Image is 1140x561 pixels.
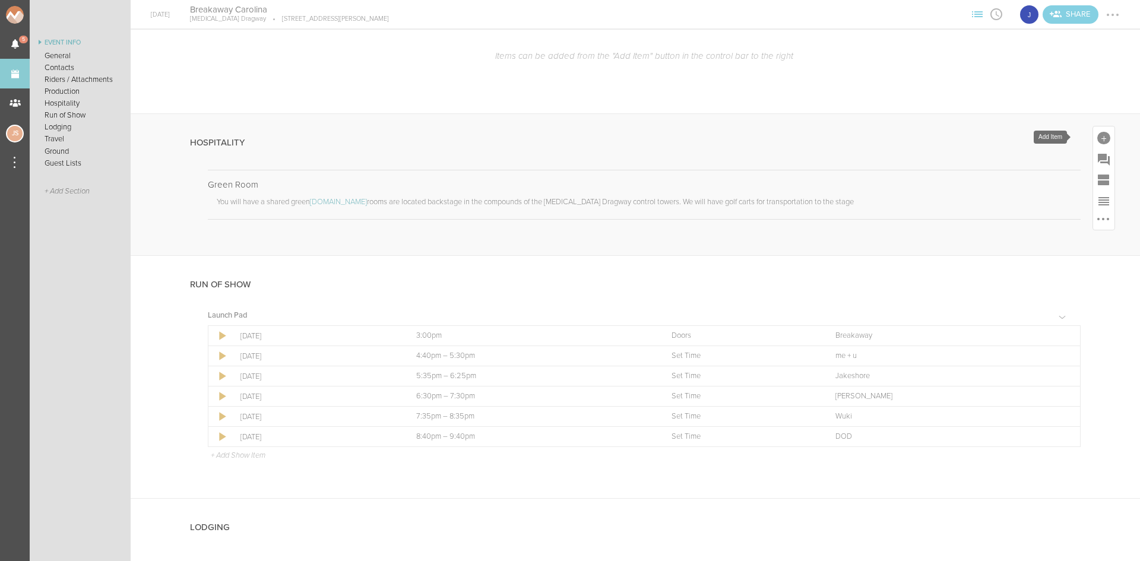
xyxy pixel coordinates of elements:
p: 4:40pm – 5:30pm [416,351,645,361]
p: [MEDICAL_DATA] Dragway [190,15,266,23]
p: Green Room [208,179,1081,190]
div: Jakeshore [1019,4,1040,25]
p: Wuki [835,412,1056,421]
a: Travel [30,133,131,145]
div: Reorder Items in this Section [1093,191,1114,212]
p: me + u [835,351,1056,361]
p: + Add Show Item [211,451,265,460]
p: 5:35pm – 6:25pm [416,372,645,381]
p: [DATE] [240,331,390,341]
span: + Add Section [45,187,90,196]
p: 8:40pm – 9:40pm [416,432,645,442]
a: Run of Show [30,109,131,121]
p: 3:00pm [416,331,645,341]
img: NOMAD [6,6,73,24]
a: Riders / Attachments [30,74,131,85]
p: You will have a shared green rooms are located backstage in the compounds of the [MEDICAL_DATA] D... [217,197,1081,210]
p: [STREET_ADDRESS][PERSON_NAME] [266,15,389,23]
p: Set Time [672,412,809,421]
div: Add Section [1093,169,1114,191]
span: View Itinerary [987,10,1006,17]
p: [DATE] [240,412,390,421]
p: Items can be added from the "Add Item" button in the control bar to the right [208,50,1081,61]
div: J [1019,4,1040,25]
a: Production [30,85,131,97]
div: Share [1043,5,1098,24]
h4: Hospitality [190,138,245,148]
h4: Breakaway Carolina [190,4,389,15]
a: Lodging [30,121,131,133]
a: Contacts [30,62,131,74]
p: 6:30pm – 7:30pm [416,392,645,401]
span: 5 [19,36,28,43]
a: Invite teams to the Event [1043,5,1098,24]
a: [DOMAIN_NAME] [310,197,367,207]
h4: Lodging [190,522,230,533]
p: Set Time [672,392,809,401]
p: DOD [835,432,1056,442]
p: [PERSON_NAME] [835,392,1056,401]
div: More Options [1093,212,1114,230]
p: [DATE] [240,432,390,442]
p: [DATE] [240,392,390,401]
h5: Launch Pad [208,312,248,319]
p: 7:35pm – 8:35pm [416,412,645,421]
p: Set Time [672,372,809,381]
p: Jakeshore [835,372,1056,381]
a: Hospitality [30,97,131,109]
a: Guest Lists [30,157,131,169]
div: Add Prompt [1093,148,1114,169]
a: Event Info [30,36,131,50]
a: Ground [30,145,131,157]
a: General [30,50,131,62]
p: Set Time [672,351,809,361]
p: [DATE] [240,351,390,361]
div: Jessica Smith [6,125,24,142]
p: Breakaway [835,331,1056,341]
p: [DATE] [240,372,390,381]
p: Doors [672,331,809,341]
h4: Run of Show [190,280,251,290]
span: View Sections [968,10,987,17]
p: Set Time [672,432,809,442]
